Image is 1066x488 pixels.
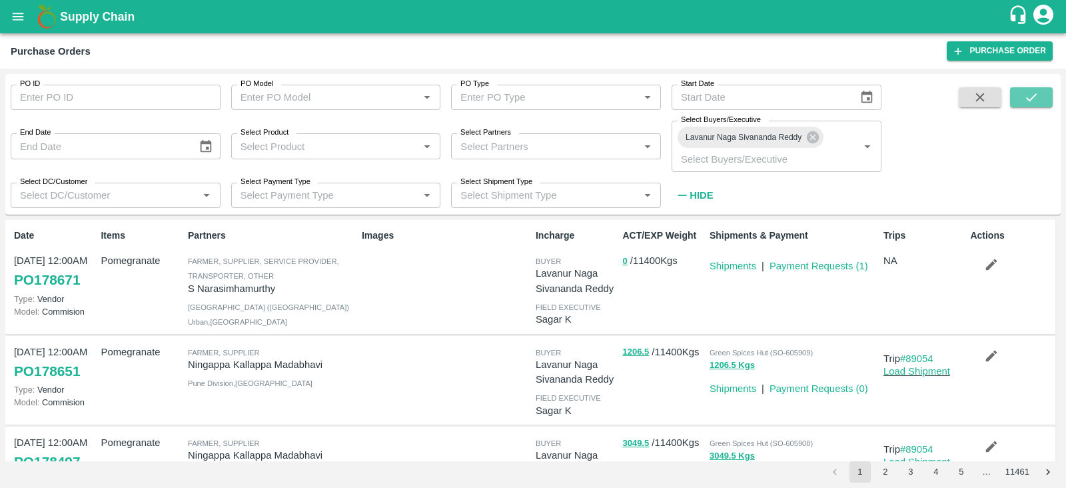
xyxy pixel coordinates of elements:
[690,190,713,201] strong: Hide
[710,449,755,464] button: 3049.5 Kgs
[536,312,617,327] p: Sagar K
[672,184,717,207] button: Hide
[756,376,764,396] div: |
[455,89,635,106] input: Enter PO Type
[20,79,40,89] label: PO ID
[622,345,704,360] p: / 11400 Kgs
[970,229,1051,243] p: Actions
[418,89,436,106] button: Open
[676,150,838,167] input: Select Buyers/Executive
[14,305,95,318] p: Commision
[681,79,714,89] label: Start Date
[639,187,656,204] button: Open
[622,436,649,451] button: 3049.5
[235,137,415,155] input: Select Product
[883,457,950,467] a: Load Shipment
[622,435,704,451] p: / 11400 Kgs
[460,127,511,138] label: Select Partners
[11,85,221,110] input: Enter PO ID
[15,187,195,204] input: Select DC/Customer
[976,466,997,479] div: …
[14,268,80,292] a: PO178671
[188,349,260,357] span: Farmer, Supplier
[14,294,35,304] span: Type:
[951,461,972,483] button: Go to page 5
[1008,5,1031,29] div: customer-support
[639,138,656,155] button: Open
[536,403,617,418] p: Sagar K
[188,303,349,326] span: [GEOGRAPHIC_DATA] ([GEOGRAPHIC_DATA]) Urban , [GEOGRAPHIC_DATA]
[536,303,601,311] span: field executive
[60,7,1008,26] a: Supply Chain
[362,229,530,243] p: Images
[14,396,95,409] p: Commision
[710,439,813,447] span: Green Spices Hut (SO-605908)
[14,293,95,305] p: Vendor
[460,79,489,89] label: PO Type
[193,134,219,159] button: Choose date
[639,89,656,106] button: Open
[536,266,617,296] p: Lavanur Naga Sivananda Reddy
[14,307,39,317] span: Model:
[101,253,182,268] p: Pomegranate
[188,448,356,463] p: Ningappa Kallappa Madabhavi
[188,257,339,280] span: Farmer, Supplier, Service Provider, Transporter, Other
[536,229,617,243] p: Incharge
[418,138,436,155] button: Open
[536,257,561,265] span: buyer
[883,253,965,268] p: NA
[710,383,756,394] a: Shipments
[900,353,933,364] a: #89054
[14,345,95,359] p: [DATE] 12:00AM
[418,187,436,204] button: Open
[770,261,868,271] a: Payment Requests (1)
[849,461,871,483] button: page 1
[33,3,60,30] img: logo
[678,131,809,145] span: Lavanur Naga Sivananda Reddy
[20,127,51,138] label: End Date
[925,461,947,483] button: Go to page 4
[710,229,878,243] p: Shipments & Payment
[235,187,398,204] input: Select Payment Type
[101,345,182,359] p: Pomegranate
[622,345,649,360] button: 1206.5
[622,254,627,269] button: 0
[883,442,965,457] p: Trip
[622,253,704,269] p: / 11400 Kgs
[188,439,260,447] span: Farmer, Supplier
[672,85,849,110] input: Start Date
[710,261,756,271] a: Shipments
[188,357,356,372] p: Ningappa Kallappa Madabhavi
[14,253,95,268] p: [DATE] 12:00AM
[536,448,617,478] p: Lavanur Naga Sivananda Reddy
[854,85,879,110] button: Choose date
[536,349,561,357] span: buyer
[875,461,896,483] button: Go to page 2
[536,357,617,387] p: Lavanur Naga Sivananda Reddy
[1031,3,1055,31] div: account of current user
[14,385,35,395] span: Type:
[900,461,921,483] button: Go to page 3
[756,253,764,273] div: |
[14,435,95,450] p: [DATE] 12:00AM
[859,138,876,155] button: Open
[235,89,415,106] input: Enter PO Model
[900,444,933,455] a: #89054
[14,229,95,243] p: Date
[198,187,215,204] button: Open
[188,379,312,387] span: Pune Division , [GEOGRAPHIC_DATA]
[11,133,188,159] input: End Date
[20,177,87,187] label: Select DC/Customer
[101,229,182,243] p: Items
[60,10,135,23] b: Supply Chain
[883,366,950,377] a: Load Shipment
[678,127,823,148] div: Lavanur Naga Sivananda Reddy
[536,439,561,447] span: buyer
[883,351,965,366] p: Trip
[536,394,601,402] span: field executive
[11,43,91,60] div: Purchase Orders
[883,229,965,243] p: Trips
[188,281,356,296] p: S Narasimhamurthy
[770,383,868,394] a: Payment Requests (0)
[455,187,618,204] input: Select Shipment Type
